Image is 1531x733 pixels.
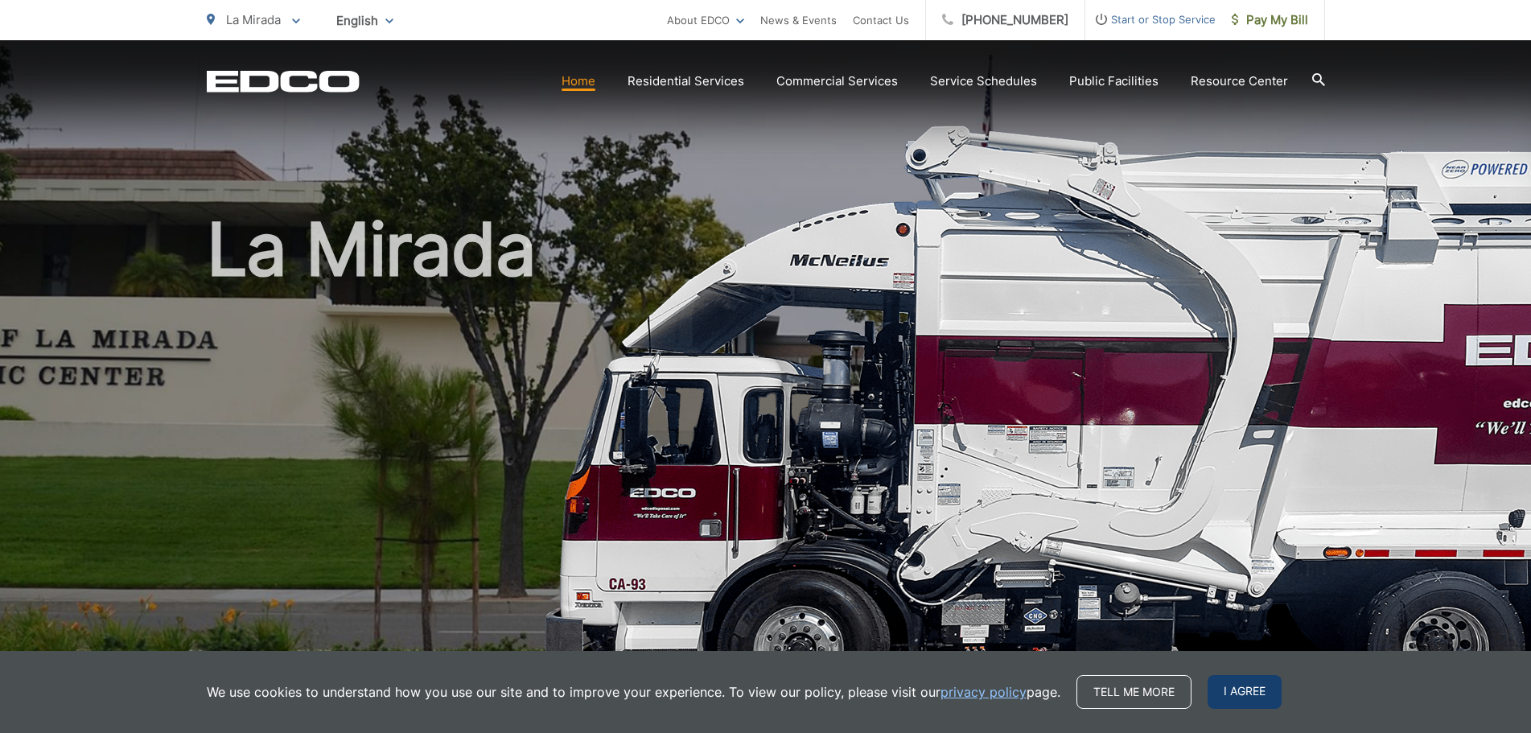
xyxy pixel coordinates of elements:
[776,72,898,91] a: Commercial Services
[1076,675,1191,709] a: Tell me more
[1232,10,1308,30] span: Pay My Bill
[1069,72,1159,91] a: Public Facilities
[207,682,1060,702] p: We use cookies to understand how you use our site and to improve your experience. To view our pol...
[562,72,595,91] a: Home
[940,682,1027,702] a: privacy policy
[226,12,281,27] span: La Mirada
[760,10,837,30] a: News & Events
[207,70,360,93] a: EDCD logo. Return to the homepage.
[930,72,1037,91] a: Service Schedules
[1191,72,1288,91] a: Resource Center
[667,10,744,30] a: About EDCO
[207,209,1325,719] h1: La Mirada
[853,10,909,30] a: Contact Us
[628,72,744,91] a: Residential Services
[1208,675,1282,709] span: I agree
[324,6,405,35] span: English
